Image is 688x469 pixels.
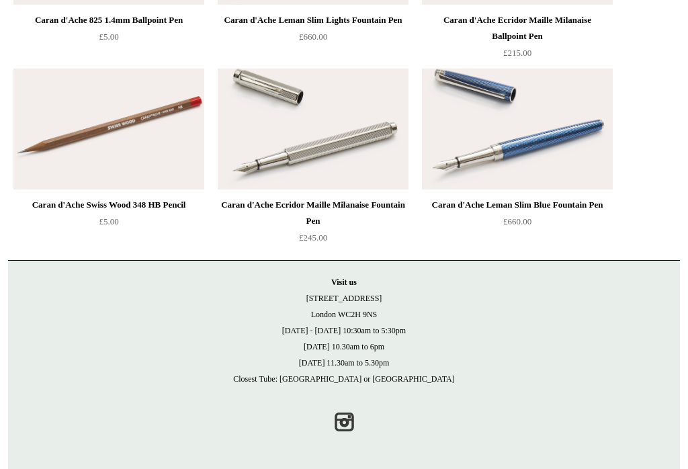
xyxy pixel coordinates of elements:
[422,69,613,189] a: Caran d'Ache Leman Slim Blue Fountain Pen Caran d'Ache Leman Slim Blue Fountain Pen
[99,216,118,226] span: £5.00
[13,12,204,67] a: Caran d'Ache 825 1.4mm Ballpoint Pen £5.00
[221,12,405,28] div: Caran d'Ache Leman Slim Lights Fountain Pen
[503,48,531,58] span: £215.00
[21,274,666,387] p: [STREET_ADDRESS] London WC2H 9NS [DATE] - [DATE] 10:30am to 5:30pm [DATE] 10.30am to 6pm [DATE] 1...
[221,197,405,229] div: Caran d'Ache Ecridor Maille Milanaise Fountain Pen
[299,232,327,243] span: £245.00
[218,12,408,67] a: Caran d'Ache Leman Slim Lights Fountain Pen £660.00
[218,197,408,252] a: Caran d'Ache Ecridor Maille Milanaise Fountain Pen £245.00
[422,69,613,189] img: Caran d'Ache Leman Slim Blue Fountain Pen
[331,278,357,287] strong: Visit us
[425,197,609,213] div: Caran d'Ache Leman Slim Blue Fountain Pen
[13,197,204,252] a: Caran d'Ache Swiss Wood 348 HB Pencil £5.00
[503,216,531,226] span: £660.00
[422,12,613,67] a: Caran d'Ache Ecridor Maille Milanaise Ballpoint Pen £215.00
[218,69,408,189] img: Caran d'Ache Ecridor Maille Milanaise Fountain Pen
[329,407,359,437] a: Instagram
[17,12,201,28] div: Caran d'Ache 825 1.4mm Ballpoint Pen
[13,69,204,189] a: Caran d'Ache Swiss Wood 348 HB Pencil Caran d'Ache Swiss Wood 348 HB Pencil
[422,197,613,252] a: Caran d'Ache Leman Slim Blue Fountain Pen £660.00
[17,197,201,213] div: Caran d'Ache Swiss Wood 348 HB Pencil
[218,69,408,189] a: Caran d'Ache Ecridor Maille Milanaise Fountain Pen Caran d'Ache Ecridor Maille Milanaise Fountain...
[425,12,609,44] div: Caran d'Ache Ecridor Maille Milanaise Ballpoint Pen
[299,32,327,42] span: £660.00
[99,32,118,42] span: £5.00
[13,69,204,189] img: Caran d'Ache Swiss Wood 348 HB Pencil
